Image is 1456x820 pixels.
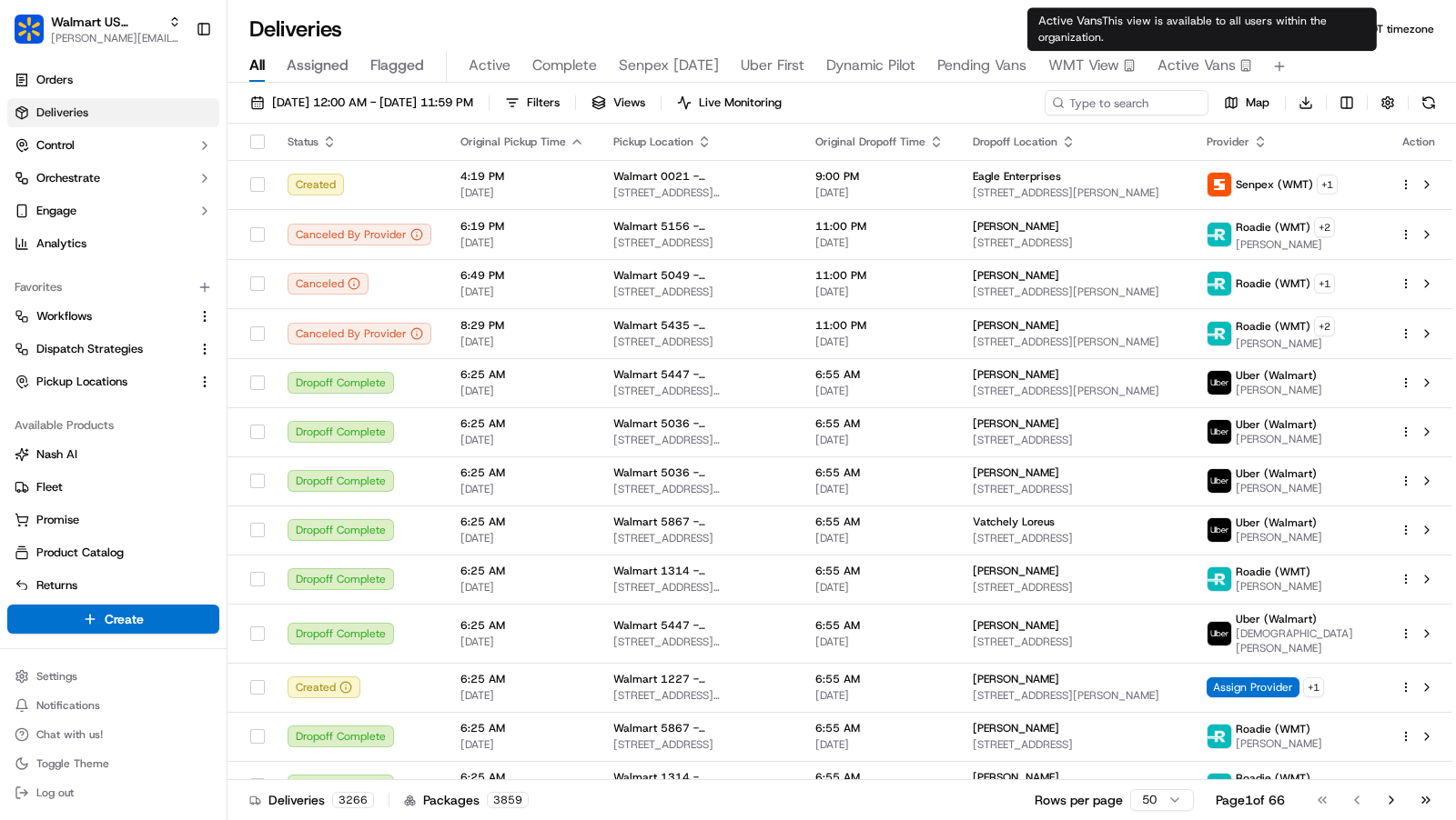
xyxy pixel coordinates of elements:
span: 6:55 AM [815,564,944,578]
span: Workflows [36,308,92,325]
span: [STREET_ADDRESS][PERSON_NAME] [613,635,786,649]
div: Available Products [7,411,219,440]
span: 6:55 AM [815,770,944,785]
span: [DATE] [460,433,584,447]
span: Dropoff Location [973,135,1057,149]
span: Walmart 1314 - [GEOGRAPHIC_DATA], [GEOGRAPHIC_DATA] [613,564,786,578]
span: Walmart 5036 - [GEOGRAPHIC_DATA], [GEOGRAPHIC_DATA] [613,465,786,480]
button: +2 [1314,316,1335,336]
span: [PERSON_NAME] [1236,481,1322,495]
button: Workflows [7,302,219,331]
button: [DATE] 12:00 AM - [DATE] 11:59 PM [242,90,481,115]
span: Create [105,610,144,628]
span: Uber First [741,55,804,76]
span: [STREET_ADDRESS] [973,235,1178,250]
span: [DATE] [460,185,584,200]
span: [DATE] [460,285,584,299]
span: 6:55 AM [815,721,944,735]
div: Created [288,676,360,698]
span: Original Dropoff Time [815,135,925,149]
span: Settings [36,669,77,684]
span: Roadie (WMT) [1236,319,1310,334]
span: [STREET_ADDRESS] [973,433,1178,447]
span: Product Catalog [36,545,124,561]
a: Product Catalog [15,545,212,561]
span: 6:55 AM [815,416,944,431]
span: Analytics [36,235,86,252]
span: 6:55 AM [815,672,944,686]
span: [DATE] 12:00 AM - [DATE] 11:59 PM [272,95,473,111]
a: Powered byPylon [128,449,220,464]
span: Walmart 5447 - [GEOGRAPHIC_DATA], [GEOGRAPHIC_DATA] [613,618,786,633]
span: Walmart 5867 - [GEOGRAPHIC_DATA], [GEOGRAPHIC_DATA] [613,721,786,735]
span: [STREET_ADDRESS][PERSON_NAME] [613,433,786,447]
span: [DATE] [815,384,944,398]
span: Toggle Theme [36,756,109,771]
button: Control [7,131,219,160]
span: Chat with us! [36,727,103,742]
span: Walmart US Stores [51,13,161,31]
span: Vatchely Loreus [973,515,1055,529]
span: [DATE] [460,737,584,752]
p: Rows per page [1035,791,1123,809]
span: Pending Vans [937,55,1026,76]
span: Roadie (WMT) [1236,722,1310,736]
span: [PERSON_NAME] [1236,736,1322,751]
button: +1 [1303,677,1324,697]
span: 6:55 AM [815,618,944,633]
span: Roadie (WMT) [1236,771,1310,785]
span: Original Pickup Time [460,135,566,149]
span: [DATE] [815,235,944,250]
span: [STREET_ADDRESS][PERSON_NAME] [973,185,1178,200]
span: [PERSON_NAME] [973,318,1059,333]
span: [DATE] [815,580,944,595]
span: Orchestrate [36,170,100,186]
a: 💻API Documentation [147,398,299,431]
span: Fleet [36,479,63,495]
div: Packages [404,791,529,809]
span: [STREET_ADDRESS][PERSON_NAME] [973,384,1178,398]
button: Returns [7,571,219,600]
span: WMT View [1048,55,1119,76]
span: Roadie (WMT) [1236,276,1310,291]
span: [PERSON_NAME] [1236,336,1335,351]
button: Nash AI [7,440,219,469]
span: Active [469,55,511,76]
span: [DATE] [815,335,944,349]
button: Pickup Locations [7,367,219,396]
img: roadie-logo-v2.jpg [1208,774,1231,797]
span: 6:55 AM [815,367,944,382]
span: This view is available to all users within the organization. [1038,14,1327,45]
span: Complete [532,55,597,76]
span: [STREET_ADDRESS][PERSON_NAME][PERSON_NAME] [613,580,786,595]
span: Senpex (WMT) [1236,177,1313,192]
span: [STREET_ADDRESS] [613,531,786,545]
img: Nash [18,17,55,54]
button: +2 [1314,217,1335,237]
span: Map [1246,95,1269,111]
button: Dispatch Strategies [7,335,219,364]
div: 💻 [154,407,168,422]
span: Roadie (WMT) [1236,565,1310,579]
div: Past conversations [18,235,122,250]
span: [PERSON_NAME] [973,219,1059,234]
span: [PERSON_NAME] [973,770,1059,785]
img: uber-new-logo.jpeg [1208,622,1231,645]
span: [STREET_ADDRESS][PERSON_NAME] [613,482,786,496]
div: Page 1 of 66 [1216,791,1285,809]
span: [STREET_ADDRESS] [613,335,786,349]
button: Notifications [7,693,219,718]
span: Dynamic Pilot [826,55,915,76]
span: [STREET_ADDRESS] [973,482,1178,496]
span: [DATE] [460,635,584,649]
a: Dispatch Strategies [15,341,190,357]
span: All [249,55,265,76]
span: Walmart 5156 - [GEOGRAPHIC_DATA], [GEOGRAPHIC_DATA] [613,219,786,234]
button: Live Monitoring [669,90,790,115]
a: Fleet [15,479,212,495]
div: Deliveries [249,791,374,809]
img: 1736555255976-a54dd68f-1ca7-489b-9aae-adbdc363a1c4 [18,173,51,205]
span: Notifications [36,698,100,713]
img: roadie-logo-v2.jpg [1208,223,1231,246]
div: Canceled By Provider [288,323,431,345]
